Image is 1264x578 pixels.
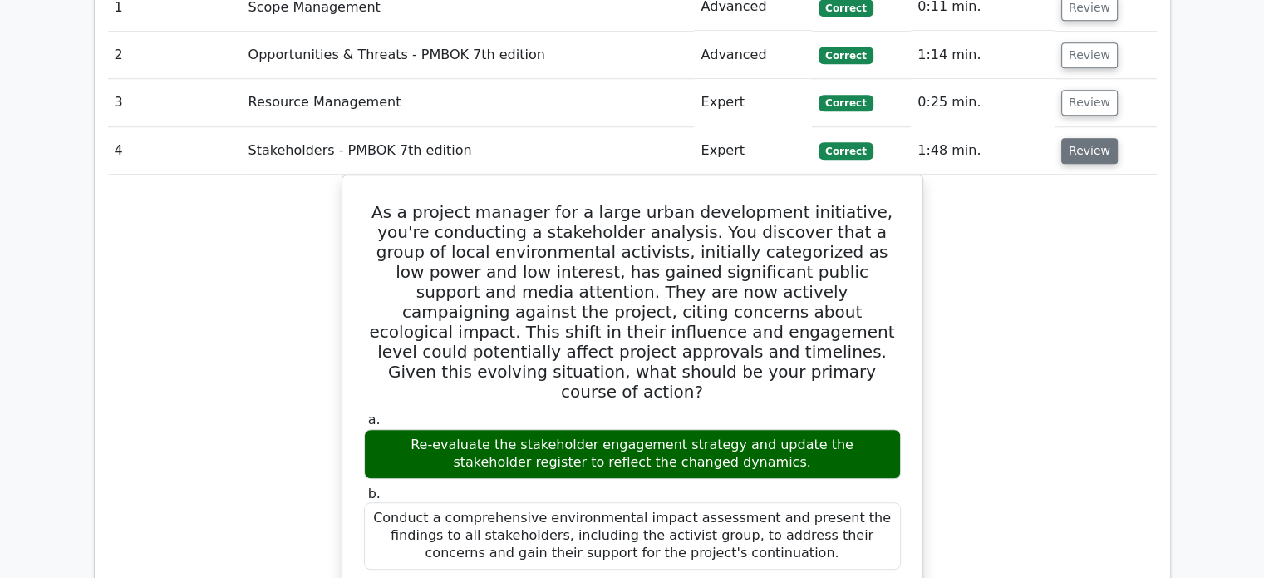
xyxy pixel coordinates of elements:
td: Opportunities & Threats - PMBOK 7th edition [242,32,695,79]
span: Correct [819,47,873,63]
button: Review [1061,90,1118,116]
td: 2 [108,32,242,79]
td: 4 [108,127,242,175]
td: 0:25 min. [911,79,1055,126]
td: 1:48 min. [911,127,1055,175]
td: 3 [108,79,242,126]
button: Review [1061,138,1118,164]
h5: As a project manager for a large urban development initiative, you're conducting a stakeholder an... [362,202,903,402]
td: Expert [694,79,812,126]
td: Advanced [694,32,812,79]
td: Resource Management [242,79,695,126]
button: Review [1061,42,1118,68]
div: Re-evaluate the stakeholder engagement strategy and update the stakeholder register to reflect th... [364,429,901,479]
span: b. [368,486,381,501]
span: Correct [819,95,873,111]
div: Conduct a comprehensive environmental impact assessment and present the findings to all stakehold... [364,502,901,569]
td: Expert [694,127,812,175]
td: 1:14 min. [911,32,1055,79]
span: a. [368,412,381,427]
span: Correct [819,142,873,159]
td: Stakeholders - PMBOK 7th edition [242,127,695,175]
